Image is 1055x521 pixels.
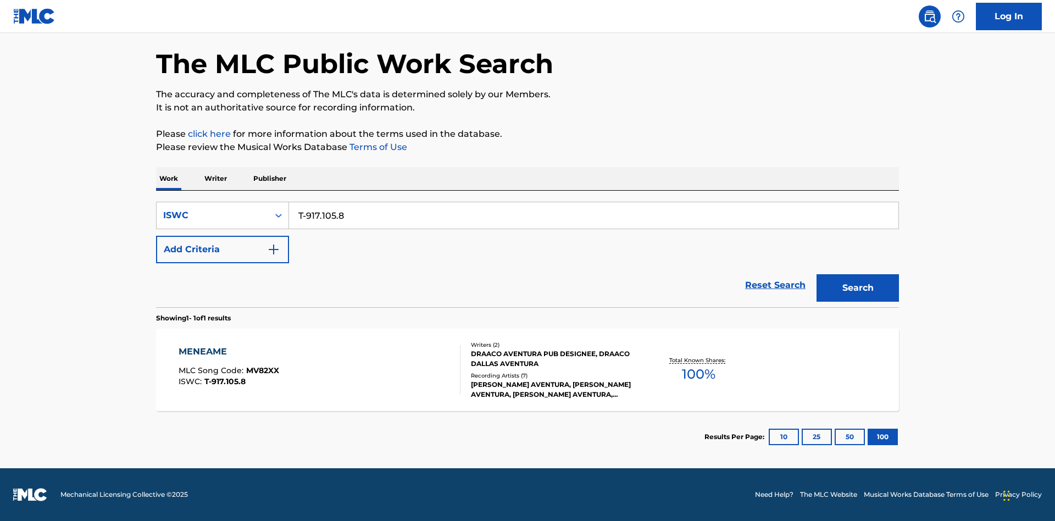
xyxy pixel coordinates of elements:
p: Results Per Page: [704,432,767,442]
div: Help [947,5,969,27]
form: Search Form [156,202,899,307]
p: Please review the Musical Works Database [156,141,899,154]
span: Mechanical Licensing Collective © 2025 [60,490,188,500]
p: Showing 1 - 1 of 1 results [156,313,231,323]
div: MENEAME [179,345,279,358]
a: MENEAMEMLC Song Code:MV82XXISWC:T-917.105.8Writers (2)DRAACO AVENTURA PUB DESIGNEE, DRAACO DALLAS... [156,329,899,411]
a: Privacy Policy [995,490,1042,500]
a: click here [188,129,231,139]
button: Add Criteria [156,236,289,263]
p: It is not an authoritative source for recording information. [156,101,899,114]
p: Total Known Shares: [669,356,728,364]
a: Musical Works Database Terms of Use [864,490,989,500]
div: [PERSON_NAME] AVENTURA, [PERSON_NAME] AVENTURA, [PERSON_NAME] AVENTURA, [PERSON_NAME] AVENTURA, [... [471,380,637,400]
button: 100 [868,429,898,445]
span: T-917.105.8 [204,376,246,386]
button: 50 [835,429,865,445]
div: DRAACO AVENTURA PUB DESIGNEE, DRAACO DALLAS AVENTURA [471,349,637,369]
span: 100 % [682,364,715,384]
div: Drag [1003,479,1010,512]
div: ISWC [163,209,262,222]
img: logo [13,488,47,501]
img: MLC Logo [13,8,55,24]
span: ISWC : [179,376,204,386]
button: 10 [769,429,799,445]
button: 25 [802,429,832,445]
p: Work [156,167,181,190]
a: The MLC Website [800,490,857,500]
div: Writers ( 2 ) [471,341,637,349]
p: Publisher [250,167,290,190]
span: MV82XX [246,365,279,375]
iframe: Chat Widget [1000,468,1055,521]
p: The accuracy and completeness of The MLC's data is determined solely by our Members. [156,88,899,101]
button: Search [817,274,899,302]
a: Terms of Use [347,142,407,152]
div: Recording Artists ( 7 ) [471,372,637,380]
p: Please for more information about the terms used in the database. [156,128,899,141]
img: search [923,10,936,23]
img: help [952,10,965,23]
a: Log In [976,3,1042,30]
img: 9d2ae6d4665cec9f34b9.svg [267,243,280,256]
h1: The MLC Public Work Search [156,47,553,80]
span: MLC Song Code : [179,365,246,375]
a: Public Search [919,5,941,27]
a: Reset Search [740,273,811,297]
a: Need Help? [755,490,793,500]
p: Writer [201,167,230,190]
